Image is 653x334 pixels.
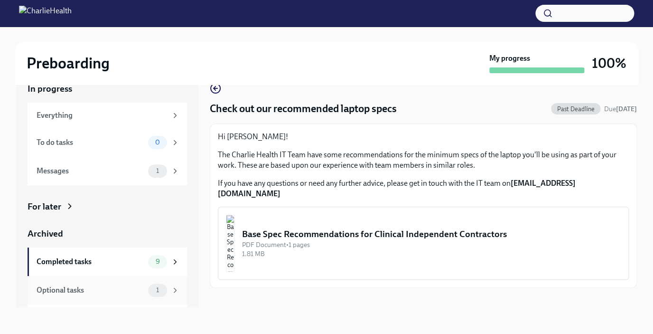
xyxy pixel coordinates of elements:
[592,55,626,72] h3: 100%
[19,6,72,21] img: CharlieHealth
[616,105,637,113] strong: [DATE]
[27,54,110,73] h2: Preboarding
[150,286,165,294] span: 1
[242,228,621,240] div: Base Spec Recommendations for Clinical Independent Contractors
[226,215,234,272] img: Base Spec Recommendations for Clinical Independent Contractors
[28,103,187,128] a: Everything
[37,110,167,121] div: Everything
[242,249,621,258] div: 1.81 MB
[551,105,600,113] span: Past Deadline
[604,105,637,113] span: Due
[489,53,530,64] strong: My progress
[28,228,187,240] a: Archived
[149,139,166,146] span: 0
[37,285,144,296] div: Optional tasks
[218,207,629,280] button: Base Spec Recommendations for Clinical Independent ContractorsPDF Document•1 pages1.81 MB
[242,240,621,249] div: PDF Document • 1 pages
[28,200,61,213] div: For later
[149,258,165,265] span: 9
[28,83,187,95] a: In progress
[218,178,629,199] p: If you have any questions or need any further advice, please get in touch with the IT team on
[37,257,144,267] div: Completed tasks
[28,157,187,185] a: Messages1
[150,167,165,174] span: 1
[218,150,629,171] p: The Charlie Health IT Team have some recommendations for the minimum specs of the laptop you'll b...
[28,276,187,305] a: Optional tasks1
[28,248,187,276] a: Completed tasks9
[28,128,187,157] a: To do tasks0
[604,105,637,114] span: September 5th, 2025 08:00
[37,166,144,176] div: Messages
[28,200,187,213] a: For later
[37,137,144,148] div: To do tasks
[218,132,629,142] p: Hi [PERSON_NAME]!
[210,102,397,116] h4: Check out our recommended laptop specs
